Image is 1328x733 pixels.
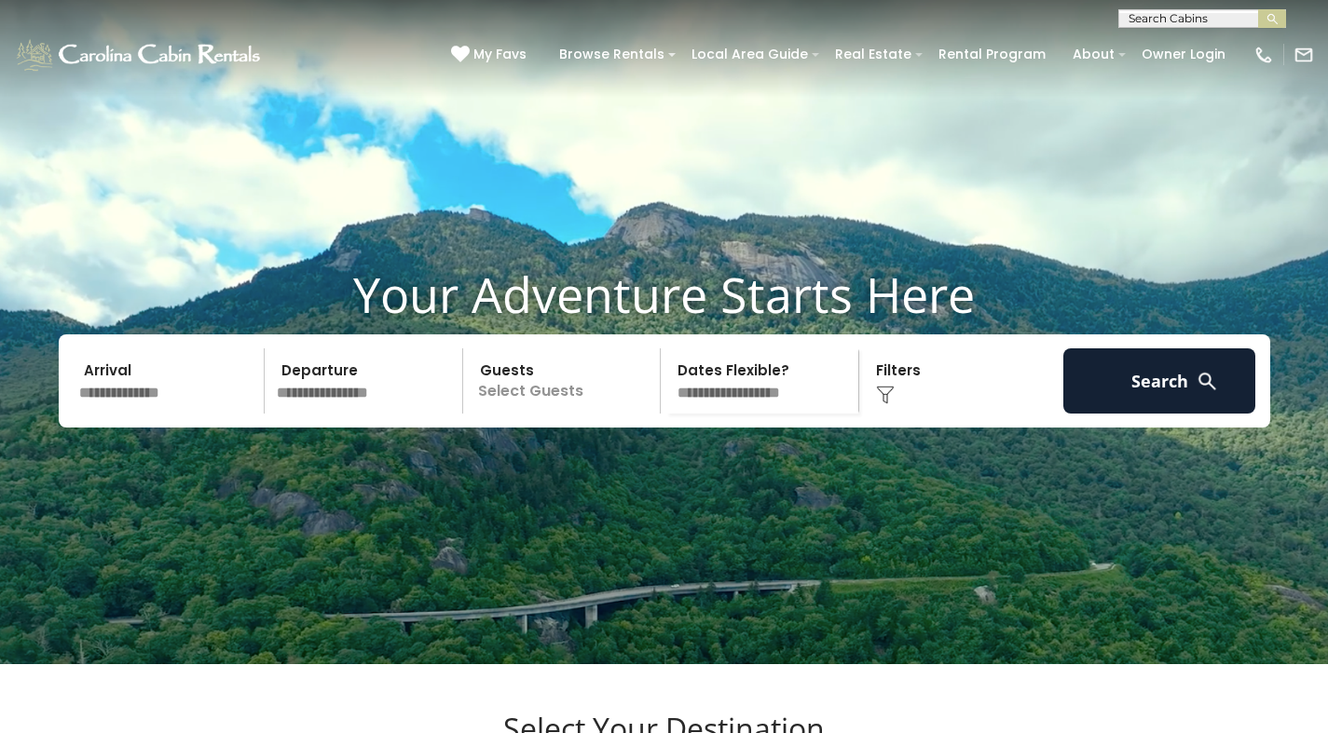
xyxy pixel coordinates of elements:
a: Local Area Guide [682,40,817,69]
a: Browse Rentals [550,40,674,69]
img: search-regular-white.png [1196,370,1219,393]
a: About [1063,40,1124,69]
img: filter--v1.png [876,386,895,404]
img: mail-regular-white.png [1294,45,1314,65]
h1: Your Adventure Starts Here [14,265,1314,323]
button: Search [1063,348,1256,414]
a: Rental Program [929,40,1055,69]
a: Real Estate [826,40,921,69]
img: phone-regular-white.png [1253,45,1274,65]
p: Select Guests [469,348,661,414]
span: My Favs [473,45,527,64]
a: My Favs [451,45,531,65]
img: White-1-1-2.png [14,36,266,74]
a: Owner Login [1132,40,1235,69]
